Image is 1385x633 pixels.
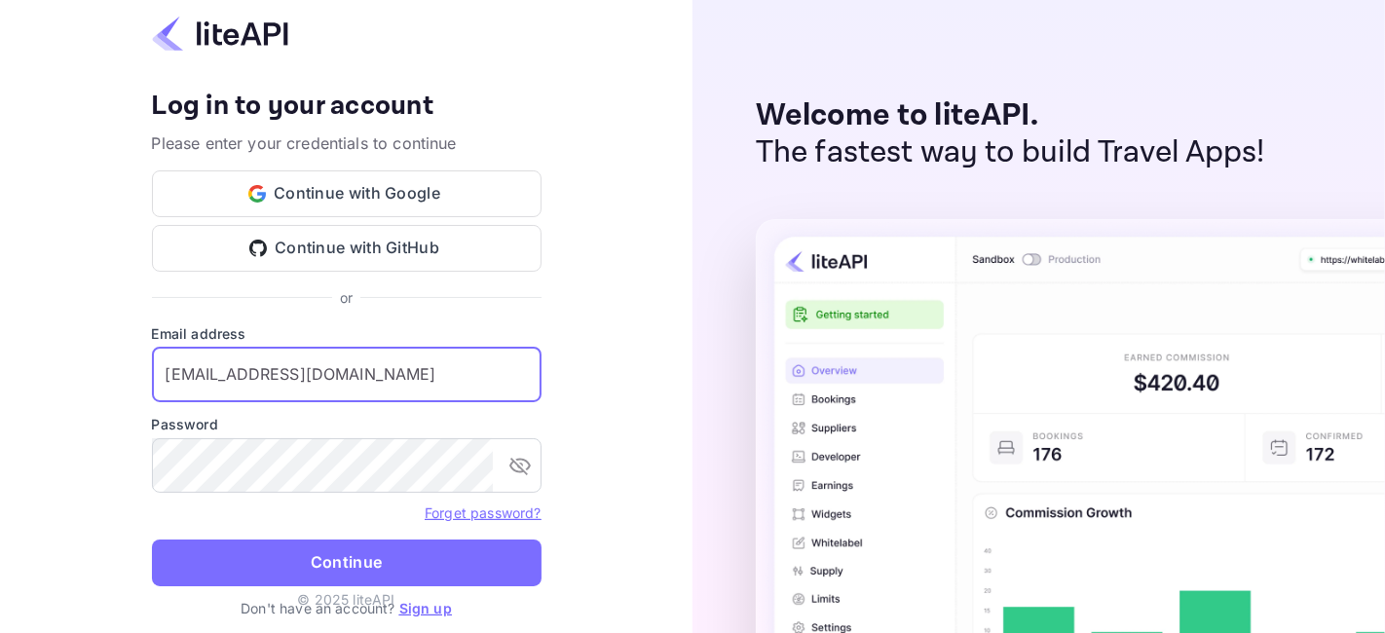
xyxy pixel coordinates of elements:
[152,540,542,586] button: Continue
[152,90,542,124] h4: Log in to your account
[152,225,542,272] button: Continue with GitHub
[152,598,542,618] p: Don't have an account?
[504,363,527,387] keeper-lock: Open Keeper Popup
[425,503,541,522] a: Forget password?
[501,446,540,485] button: toggle password visibility
[152,348,542,402] input: Enter your email address
[152,170,542,217] button: Continue with Google
[297,589,394,610] p: © 2025 liteAPI
[756,134,1265,171] p: The fastest way to build Travel Apps!
[340,287,353,308] p: or
[152,131,542,155] p: Please enter your credentials to continue
[399,600,452,616] a: Sign up
[152,323,542,344] label: Email address
[756,97,1265,134] p: Welcome to liteAPI.
[425,504,541,521] a: Forget password?
[152,414,542,434] label: Password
